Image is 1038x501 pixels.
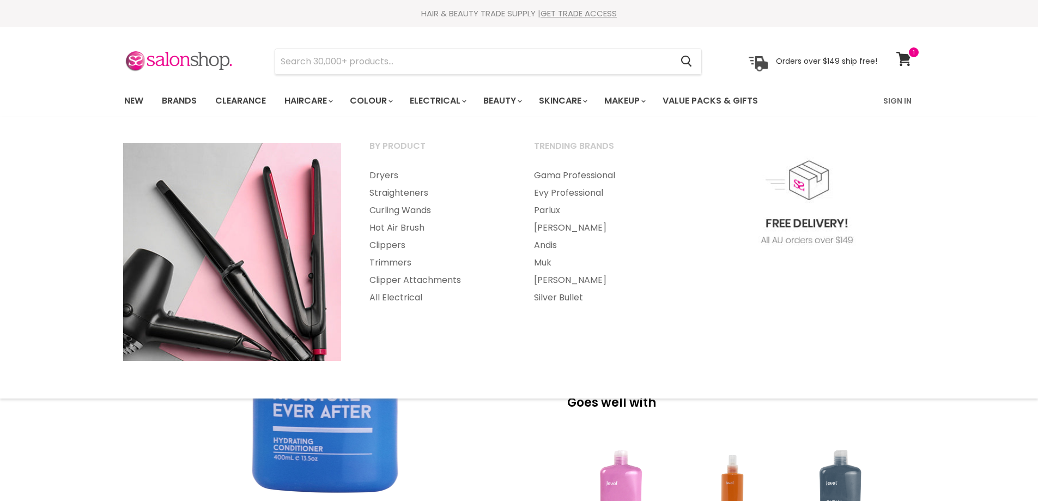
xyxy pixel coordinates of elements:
a: Value Packs & Gifts [654,89,766,112]
a: GET TRADE ACCESS [541,8,617,19]
ul: Main menu [520,167,683,306]
a: By Product [356,137,518,165]
a: Dryers [356,167,518,184]
a: Skincare [531,89,594,112]
a: Brands [154,89,205,112]
a: Sign In [877,89,918,112]
a: Curling Wands [356,202,518,219]
a: Clippers [356,237,518,254]
a: Colour [342,89,399,112]
a: Makeup [596,89,652,112]
a: New [116,89,151,112]
a: Hot Air Brush [356,219,518,237]
a: Trending Brands [520,137,683,165]
a: [PERSON_NAME] [520,219,683,237]
a: Clipper Attachments [356,271,518,289]
button: Search [672,49,701,74]
a: Beauty [475,89,529,112]
a: Haircare [276,89,339,112]
a: Evy Professional [520,184,683,202]
a: Muk [520,254,683,271]
a: Parlux [520,202,683,219]
a: Straighteners [356,184,518,202]
div: HAIR & BEAUTY TRADE SUPPLY | [111,8,928,19]
a: Silver Bullet [520,289,683,306]
input: Search [275,49,672,74]
nav: Main [111,85,928,117]
a: [PERSON_NAME] [520,271,683,289]
p: Orders over $149 ship free! [776,56,877,66]
ul: Main menu [356,167,518,306]
a: Electrical [402,89,473,112]
a: Trimmers [356,254,518,271]
a: Clearance [207,89,274,112]
a: Andis [520,237,683,254]
form: Product [275,49,702,75]
a: Gama Professional [520,167,683,184]
ul: Main menu [116,85,822,117]
a: All Electrical [356,289,518,306]
iframe: Gorgias live chat messenger [984,450,1027,490]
